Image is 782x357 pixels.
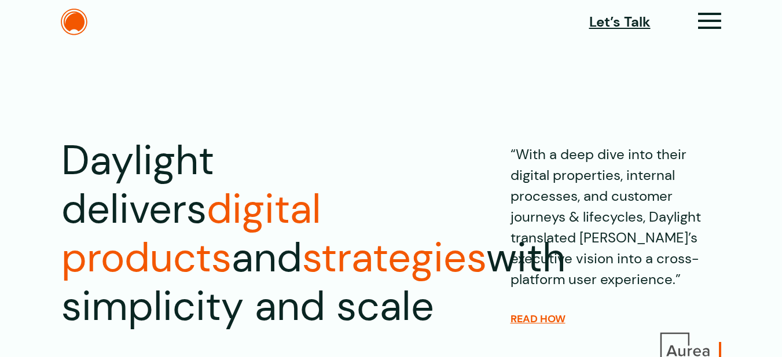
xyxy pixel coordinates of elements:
[61,183,321,284] span: digital products
[61,137,434,331] h1: Daylight delivers and with simplicity and scale
[589,12,651,32] a: Let’s Talk
[511,137,721,290] p: “With a deep dive into their digital properties, internal processes, and customer journeys & life...
[302,231,486,284] span: strategies
[61,9,87,35] img: The Daylight Studio Logo
[511,312,566,325] a: READ HOW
